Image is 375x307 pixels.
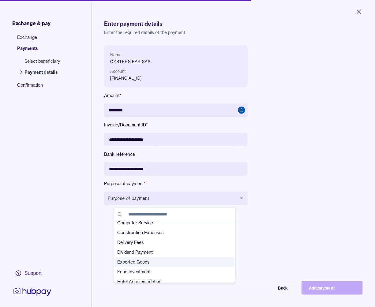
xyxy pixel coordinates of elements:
[348,5,370,18] button: Close
[104,192,248,205] button: Purpose of payment
[234,281,295,295] button: Back
[12,267,53,280] a: Support
[110,51,242,58] p: Name
[17,82,66,93] span: Confirmation
[117,259,224,265] span: Exported Goods
[104,92,248,99] label: Amount
[12,20,51,27] span: Exchange & pay
[117,279,224,285] span: Hotel Accommodation
[104,181,248,187] label: Purpose of payment
[117,230,224,236] span: Construction Expenses
[117,220,224,226] span: Computer Service
[104,29,363,36] p: Enter the required details of the payment
[17,45,66,56] span: Payments
[104,20,363,28] h1: Enter payment details
[17,34,66,45] span: Exchange
[117,239,224,245] span: Delivery Fees
[117,269,224,275] span: Fund Investment
[110,75,242,81] p: [FINANCIAL_ID]
[24,58,60,64] span: Select beneficiary
[110,58,242,65] p: OYSTERS BAR SAS
[117,249,224,255] span: Dividend Payment
[104,122,248,128] label: Invoice/Document ID
[24,270,42,277] div: Support
[110,68,242,75] p: Account
[104,151,248,157] label: Bank reference
[24,69,60,75] span: Payment details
